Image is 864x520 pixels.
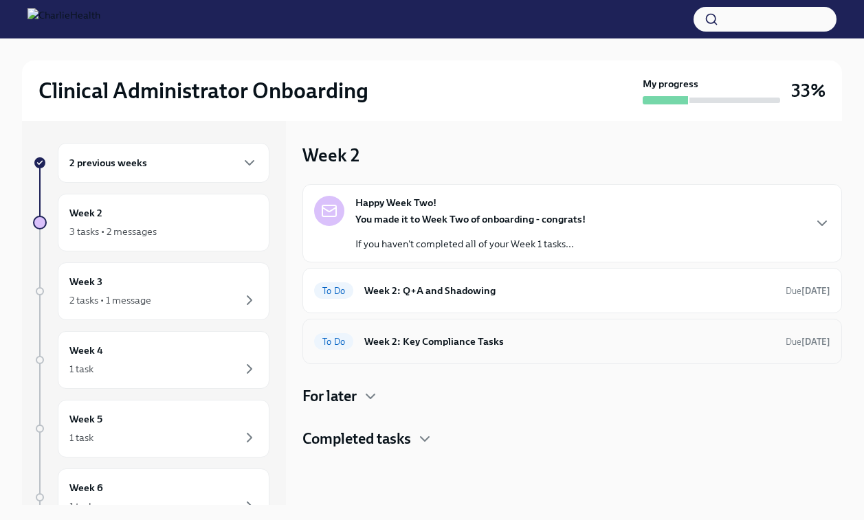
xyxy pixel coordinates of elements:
[302,429,842,449] div: Completed tasks
[314,337,353,347] span: To Do
[786,284,830,297] span: August 25th, 2025 10:00
[786,335,830,348] span: August 25th, 2025 10:00
[364,283,775,298] h6: Week 2: Q+A and Shadowing
[302,143,359,168] h3: Week 2
[69,431,93,444] div: 1 task
[69,362,93,376] div: 1 task
[791,78,826,103] h3: 33%
[69,225,157,238] div: 3 tasks • 2 messages
[33,331,269,389] a: Week 41 task
[801,286,830,296] strong: [DATE]
[786,337,830,347] span: Due
[355,237,586,251] p: If you haven't completed all of your Week 1 tasks...
[27,8,100,30] img: CharlieHealth
[302,386,357,407] h4: For later
[33,194,269,251] a: Week 23 tasks • 2 messages
[355,196,436,210] strong: Happy Week Two!
[314,280,830,302] a: To DoWeek 2: Q+A and ShadowingDue[DATE]
[69,411,102,427] h6: Week 5
[801,337,830,347] strong: [DATE]
[314,286,353,296] span: To Do
[33,262,269,320] a: Week 32 tasks • 1 message
[69,293,151,307] div: 2 tasks • 1 message
[786,286,830,296] span: Due
[364,334,775,349] h6: Week 2: Key Compliance Tasks
[33,400,269,457] a: Week 51 task
[69,480,103,495] h6: Week 6
[69,274,102,289] h6: Week 3
[69,343,103,358] h6: Week 4
[302,386,842,407] div: For later
[355,213,586,225] strong: You made it to Week Two of onboarding - congrats!
[69,499,93,513] div: 1 task
[643,77,698,91] strong: My progress
[69,155,147,170] h6: 2 previous weeks
[314,330,830,352] a: To DoWeek 2: Key Compliance TasksDue[DATE]
[69,205,102,221] h6: Week 2
[302,429,411,449] h4: Completed tasks
[38,77,368,104] h2: Clinical Administrator Onboarding
[58,143,269,183] div: 2 previous weeks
